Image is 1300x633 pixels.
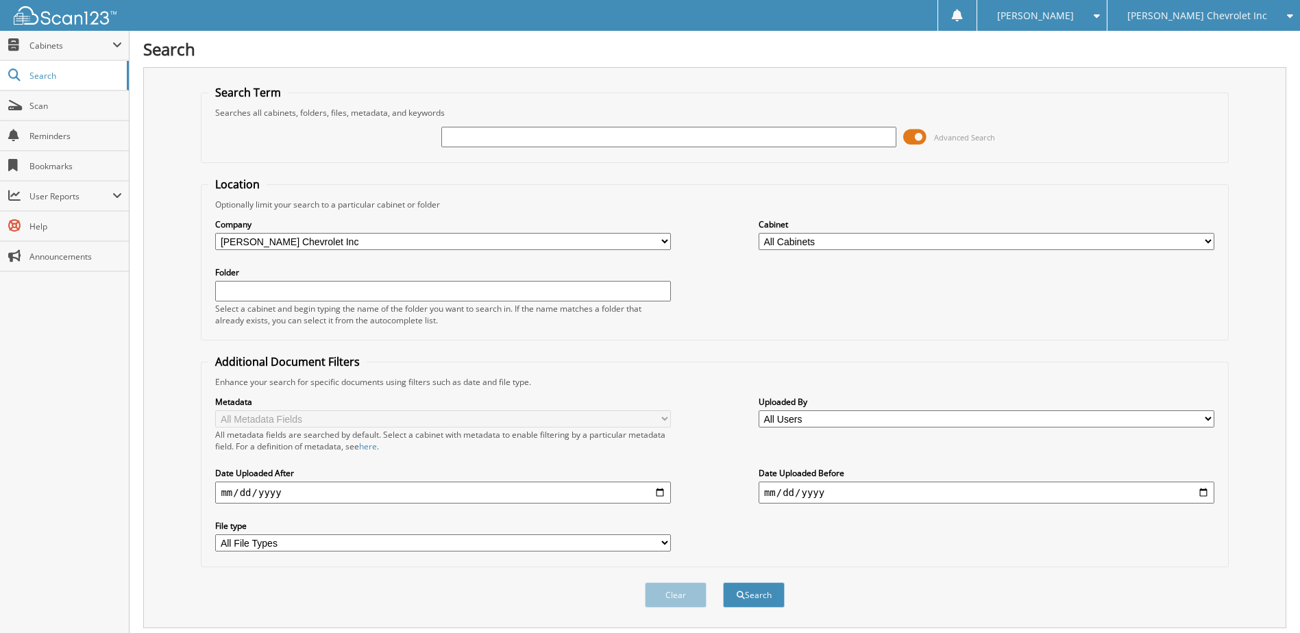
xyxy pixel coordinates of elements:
label: Date Uploaded After [215,467,671,479]
span: Bookmarks [29,160,122,172]
div: Searches all cabinets, folders, files, metadata, and keywords [208,107,1221,119]
span: User Reports [29,190,112,202]
label: Company [215,219,671,230]
span: Scan [29,100,122,112]
input: end [759,482,1214,504]
span: Advanced Search [934,132,995,142]
span: Reminders [29,130,122,142]
input: start [215,482,671,504]
div: All metadata fields are searched by default. Select a cabinet with metadata to enable filtering b... [215,429,671,452]
legend: Search Term [208,85,288,100]
div: Optionally limit your search to a particular cabinet or folder [208,199,1221,210]
img: scan123-logo-white.svg [14,6,116,25]
span: Search [29,70,120,82]
label: Metadata [215,396,671,408]
span: [PERSON_NAME] [997,12,1074,20]
span: Announcements [29,251,122,262]
div: Select a cabinet and begin typing the name of the folder you want to search in. If the name match... [215,303,671,326]
label: File type [215,520,671,532]
button: Search [723,582,785,608]
label: Cabinet [759,219,1214,230]
label: Date Uploaded Before [759,467,1214,479]
h1: Search [143,38,1286,60]
legend: Location [208,177,267,192]
legend: Additional Document Filters [208,354,367,369]
span: Cabinets [29,40,112,51]
a: here [359,440,377,452]
button: Clear [645,582,707,608]
label: Folder [215,266,671,278]
span: [PERSON_NAME] Chevrolet Inc [1127,12,1267,20]
div: Enhance your search for specific documents using filters such as date and file type. [208,376,1221,388]
label: Uploaded By [759,396,1214,408]
span: Help [29,221,122,232]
